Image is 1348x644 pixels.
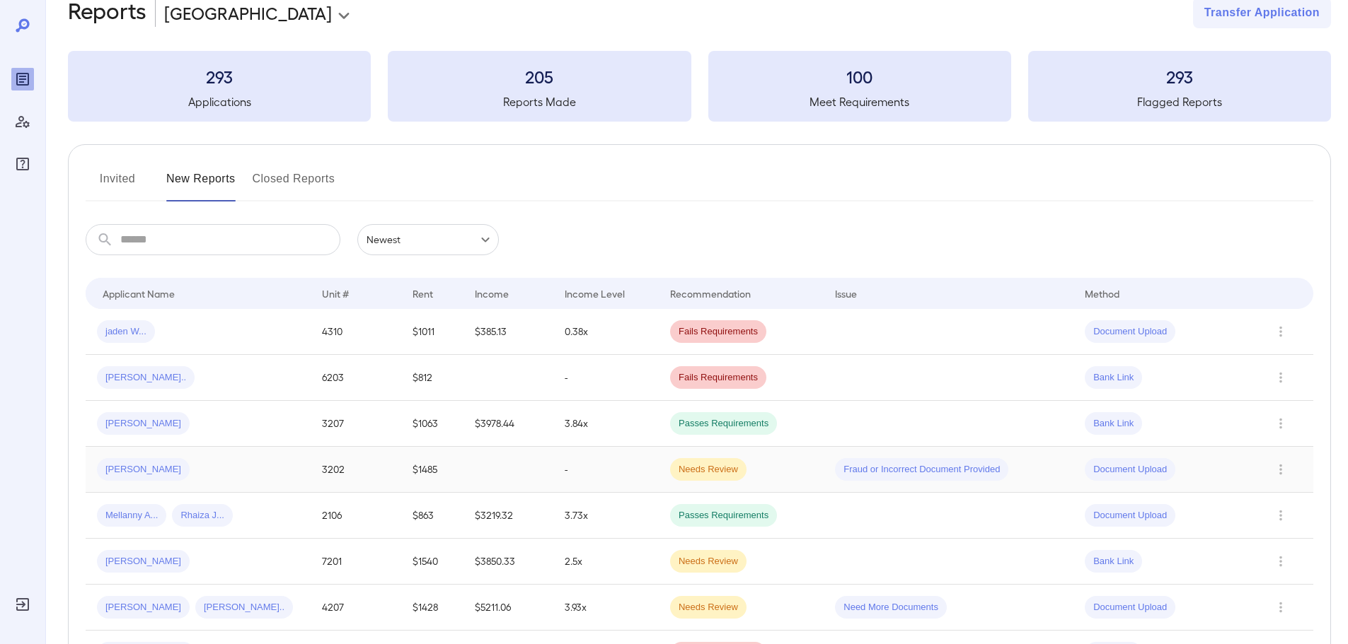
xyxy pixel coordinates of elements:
[553,585,659,631] td: 3.93x
[1085,417,1142,431] span: Bank Link
[97,325,155,339] span: jaden W...
[311,401,401,447] td: 3207
[97,463,190,476] span: [PERSON_NAME]
[670,509,777,522] span: Passes Requirements
[463,401,553,447] td: $3978.44
[1085,555,1142,568] span: Bank Link
[311,585,401,631] td: 4207
[97,601,190,614] span: [PERSON_NAME]
[553,493,659,539] td: 3.73x
[1028,65,1331,88] h3: 293
[97,417,190,431] span: [PERSON_NAME]
[68,51,1331,122] summary: 293Applications205Reports Made100Meet Requirements293Flagged Reports
[1085,371,1142,385] span: Bank Link
[1028,93,1331,110] h5: Flagged Reports
[1085,325,1175,339] span: Document Upload
[413,285,435,302] div: Rent
[1269,504,1292,527] button: Row Actions
[1085,601,1175,614] span: Document Upload
[97,371,195,385] span: [PERSON_NAME]..
[401,309,463,355] td: $1011
[311,493,401,539] td: 2106
[1269,550,1292,573] button: Row Actions
[670,285,751,302] div: Recommendation
[1269,366,1292,389] button: Row Actions
[401,355,463,401] td: $812
[401,401,463,447] td: $1063
[835,463,1008,476] span: Fraud or Incorrect Document Provided
[322,285,349,302] div: Unit #
[172,509,232,522] span: Rhaiza J...
[1269,320,1292,343] button: Row Actions
[97,509,166,522] span: Mellanny A...
[670,417,777,431] span: Passes Requirements
[311,539,401,585] td: 7201
[11,68,34,90] div: Reports
[463,539,553,585] td: $3850.33
[708,65,1011,88] h3: 100
[1269,458,1292,481] button: Row Actions
[708,93,1011,110] h5: Meet Requirements
[553,539,659,585] td: 2.5x
[11,110,34,133] div: Manage Users
[553,447,659,493] td: -
[97,555,190,568] span: [PERSON_NAME]
[670,325,766,339] span: Fails Requirements
[463,309,553,355] td: $385.13
[388,93,691,110] h5: Reports Made
[1085,285,1119,302] div: Method
[164,1,332,24] p: [GEOGRAPHIC_DATA]
[103,285,175,302] div: Applicant Name
[166,168,236,201] button: New Reports
[311,355,401,401] td: 6203
[311,309,401,355] td: 4310
[1085,463,1175,476] span: Document Upload
[475,285,509,302] div: Income
[311,447,401,493] td: 3202
[565,285,625,302] div: Income Level
[1269,596,1292,619] button: Row Actions
[401,585,463,631] td: $1428
[835,601,947,614] span: Need More Documents
[86,168,149,201] button: Invited
[463,493,553,539] td: $3219.32
[670,555,747,568] span: Needs Review
[11,153,34,175] div: FAQ
[253,168,335,201] button: Closed Reports
[11,593,34,616] div: Log Out
[401,447,463,493] td: $1485
[357,224,499,255] div: Newest
[463,585,553,631] td: $5211.06
[553,401,659,447] td: 3.84x
[835,285,858,302] div: Issue
[670,601,747,614] span: Needs Review
[553,355,659,401] td: -
[401,539,463,585] td: $1540
[553,309,659,355] td: 0.38x
[670,463,747,476] span: Needs Review
[1085,509,1175,522] span: Document Upload
[195,601,293,614] span: [PERSON_NAME]..
[68,93,371,110] h5: Applications
[1269,412,1292,435] button: Row Actions
[388,65,691,88] h3: 205
[68,65,371,88] h3: 293
[401,493,463,539] td: $863
[670,371,766,385] span: Fails Requirements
